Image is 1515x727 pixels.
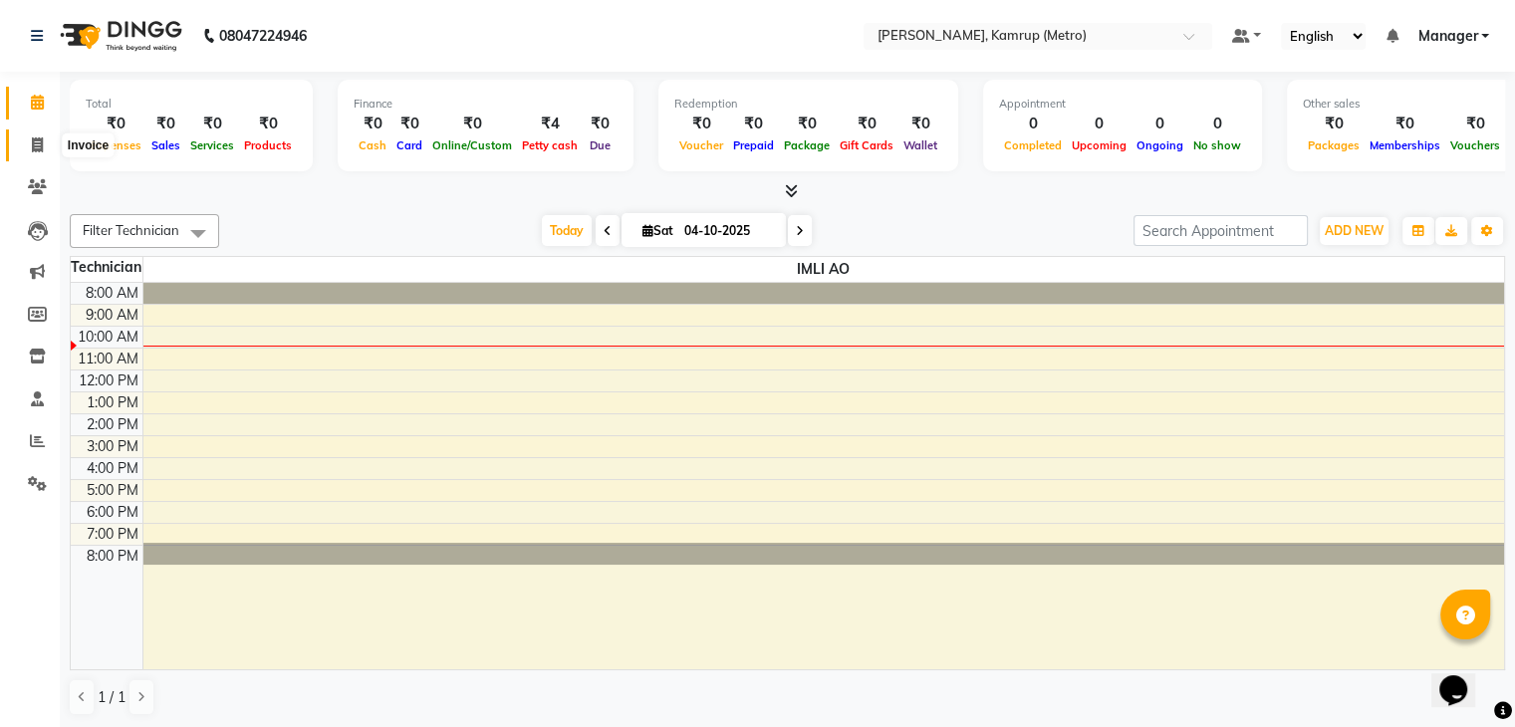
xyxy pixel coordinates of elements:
[83,392,142,413] div: 1:00 PM
[637,223,678,238] span: Sat
[74,327,142,348] div: 10:00 AM
[1303,138,1365,152] span: Packages
[83,480,142,501] div: 5:00 PM
[1445,113,1505,135] div: ₹0
[898,113,942,135] div: ₹0
[678,216,778,246] input: 2025-10-04
[674,113,728,135] div: ₹0
[83,414,142,435] div: 2:00 PM
[83,436,142,457] div: 3:00 PM
[1188,113,1246,135] div: 0
[898,138,942,152] span: Wallet
[82,283,142,304] div: 8:00 AM
[83,524,142,545] div: 7:00 PM
[1417,26,1477,47] span: Manager
[143,257,1505,282] span: IMLI AO
[354,138,391,152] span: Cash
[239,138,297,152] span: Products
[86,96,297,113] div: Total
[542,215,592,246] span: Today
[1067,113,1132,135] div: 0
[74,349,142,369] div: 11:00 AM
[1365,138,1445,152] span: Memberships
[779,138,835,152] span: Package
[75,370,142,391] div: 12:00 PM
[83,546,142,567] div: 8:00 PM
[354,113,391,135] div: ₹0
[63,133,114,157] div: Invoice
[1067,138,1132,152] span: Upcoming
[1431,647,1495,707] iframe: chat widget
[674,138,728,152] span: Voucher
[219,8,307,64] b: 08047224946
[82,305,142,326] div: 9:00 AM
[1132,113,1188,135] div: 0
[1365,113,1445,135] div: ₹0
[427,138,517,152] span: Online/Custom
[835,113,898,135] div: ₹0
[1320,217,1389,245] button: ADD NEW
[674,96,942,113] div: Redemption
[427,113,517,135] div: ₹0
[585,138,616,152] span: Due
[51,8,187,64] img: logo
[83,222,179,238] span: Filter Technician
[146,113,185,135] div: ₹0
[83,502,142,523] div: 6:00 PM
[239,113,297,135] div: ₹0
[779,113,835,135] div: ₹0
[728,138,779,152] span: Prepaid
[185,138,239,152] span: Services
[999,113,1067,135] div: 0
[728,113,779,135] div: ₹0
[1325,223,1384,238] span: ADD NEW
[98,687,126,708] span: 1 / 1
[999,138,1067,152] span: Completed
[1188,138,1246,152] span: No show
[185,113,239,135] div: ₹0
[999,96,1246,113] div: Appointment
[517,113,583,135] div: ₹4
[583,113,618,135] div: ₹0
[391,138,427,152] span: Card
[71,257,142,278] div: Technician
[1134,215,1308,246] input: Search Appointment
[835,138,898,152] span: Gift Cards
[83,458,142,479] div: 4:00 PM
[354,96,618,113] div: Finance
[146,138,185,152] span: Sales
[1132,138,1188,152] span: Ongoing
[86,113,146,135] div: ₹0
[517,138,583,152] span: Petty cash
[1303,113,1365,135] div: ₹0
[1445,138,1505,152] span: Vouchers
[391,113,427,135] div: ₹0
